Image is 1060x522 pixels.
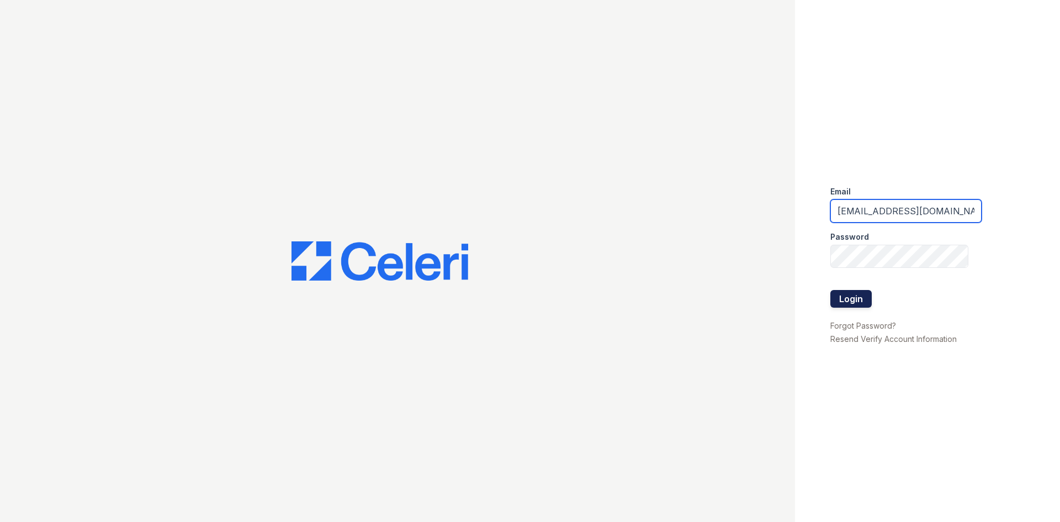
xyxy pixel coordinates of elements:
a: Forgot Password? [830,321,896,330]
a: Resend Verify Account Information [830,334,957,344]
label: Email [830,186,851,197]
label: Password [830,231,869,242]
img: CE_Logo_Blue-a8612792a0a2168367f1c8372b55b34899dd931a85d93a1a3d3e32e68fde9ad4.png [291,241,468,281]
button: Login [830,290,872,308]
